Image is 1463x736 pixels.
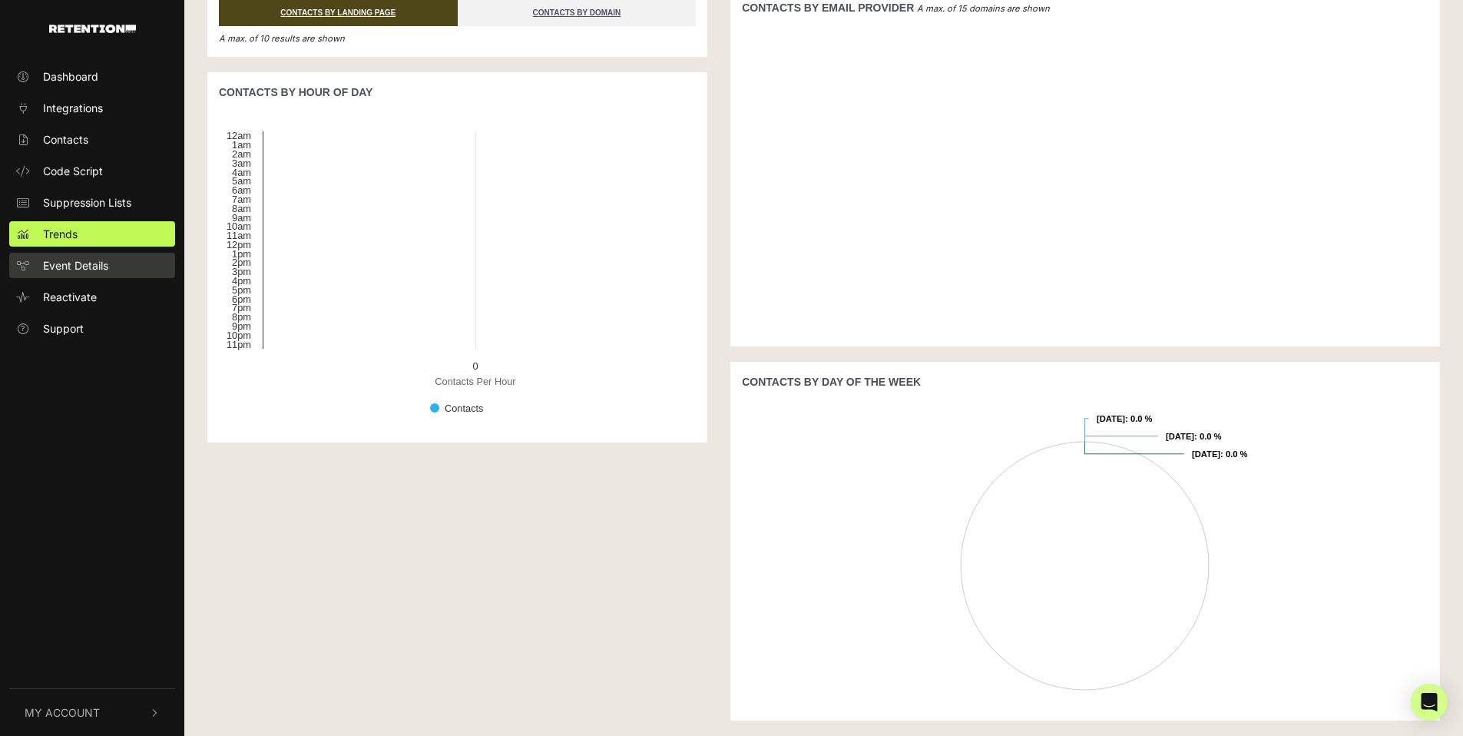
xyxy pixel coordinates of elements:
[227,130,251,141] text: 12am
[1166,432,1222,441] text: : 0.0 %
[9,158,175,184] a: Code Script
[232,148,251,160] text: 2am
[25,705,100,721] span: My Account
[232,203,251,214] text: 8am
[43,257,108,274] span: Event Details
[43,163,103,179] span: Code Script
[9,95,175,121] a: Integrations
[1097,414,1125,423] tspan: [DATE]
[435,376,516,387] text: Contacts Per Hour
[232,212,251,224] text: 9am
[232,275,251,287] text: 4pm
[43,289,97,305] span: Reactivate
[43,68,98,85] span: Dashboard
[917,3,1050,14] em: A max. of 15 domains are shown
[232,266,251,277] text: 3pm
[9,316,175,341] a: Support
[232,167,251,178] text: 4am
[9,190,175,215] a: Suppression Lists
[9,127,175,152] a: Contacts
[232,320,251,332] text: 9pm
[1097,414,1153,423] text: : 0.0 %
[227,220,251,232] text: 10am
[1411,684,1448,721] div: Open Intercom Messenger
[43,226,78,242] span: Trends
[472,360,478,372] text: 0
[742,2,914,14] strong: CONTACTS BY EMAIL PROVIDER
[1166,432,1194,441] tspan: [DATE]
[1192,449,1248,459] text: : 0.0 %
[227,339,251,350] text: 11pm
[445,403,484,414] text: Contacts
[232,139,251,151] text: 1am
[232,257,251,268] text: 2pm
[232,194,251,205] text: 7am
[219,33,345,44] em: A max. of 10 results are shown
[232,157,251,169] text: 3am
[232,293,251,305] text: 6pm
[43,131,88,148] span: Contacts
[1192,449,1220,459] tspan: [DATE]
[9,284,175,310] a: Reactivate
[227,239,251,250] text: 12pm
[742,376,921,388] strong: CONTACTS BY DAY OF THE WEEK
[9,689,175,736] button: My Account
[9,64,175,89] a: Dashboard
[232,302,251,313] text: 7pm
[43,320,84,337] span: Support
[49,25,136,33] img: Retention.com
[232,311,251,323] text: 8pm
[9,253,175,278] a: Event Details
[43,100,103,116] span: Integrations
[227,230,251,241] text: 11am
[219,86,372,98] strong: CONTACTS BY HOUR OF DAY
[43,194,131,211] span: Suppression Lists
[9,221,175,247] a: Trends
[227,330,251,341] text: 10pm
[232,248,251,260] text: 1pm
[232,175,251,187] text: 5am
[232,184,251,196] text: 6am
[232,284,251,296] text: 5pm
